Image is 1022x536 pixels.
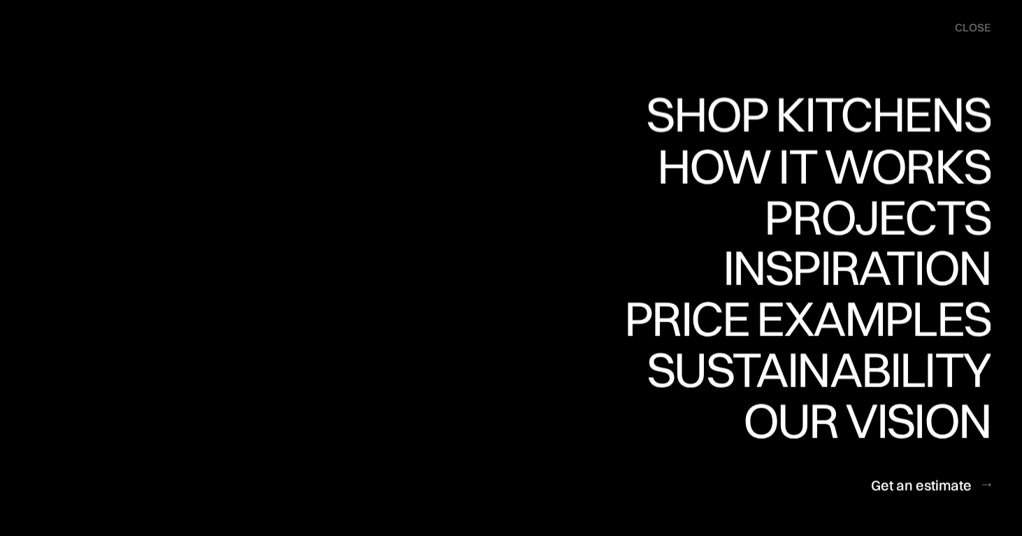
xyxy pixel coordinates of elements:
a: Get an estimate [871,468,991,502]
div: Shop Kitchens [639,138,991,187]
a: SustainabilitySustainability [635,345,991,396]
a: Price examplesPrice examples [624,294,991,345]
div: Projects [764,192,991,241]
a: ProjectsProjects [764,192,991,243]
div: Inspiration [703,243,991,292]
div: Inspiration [703,292,991,341]
div: Projects [764,241,991,290]
div: Shop Kitchens [639,89,991,138]
div: menu [941,14,991,42]
div: Get an estimate [871,475,972,494]
div: Sustainability [635,394,991,443]
a: How it worksHow it works [654,141,991,192]
a: Shop KitchensShop Kitchens [639,91,991,142]
div: Our vision [731,444,991,493]
div: Sustainability [635,345,991,394]
a: Our visionOur vision [731,396,991,447]
div: close [955,20,991,36]
div: How it works [654,190,991,239]
a: InspirationInspiration [703,243,991,294]
div: Our vision [731,396,991,444]
div: How it works [654,141,991,190]
div: Price examples [624,294,991,343]
div: Price examples [624,343,991,392]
